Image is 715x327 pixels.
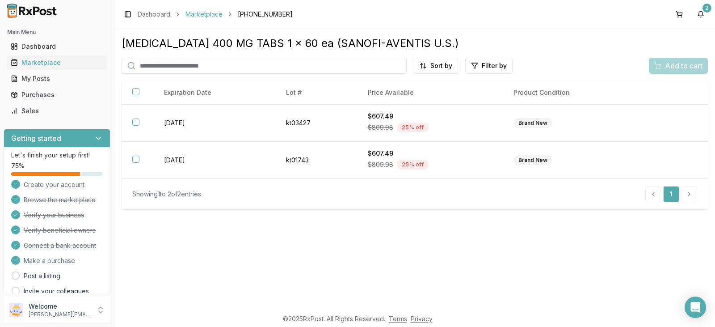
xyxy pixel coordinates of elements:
td: kt01743 [275,142,357,179]
th: Price Available [357,81,503,105]
button: Marketplace [4,55,110,70]
div: Showing 1 to 2 of 2 entries [132,190,201,199]
button: Sort by [414,58,458,74]
p: Welcome [29,302,91,311]
p: Let's finish your setup first! [11,151,103,160]
div: 25 % off [397,160,429,170]
a: Sales [7,103,107,119]
th: Lot # [275,81,357,105]
span: Verify beneficial owners [24,226,96,235]
div: Sales [11,106,103,115]
a: Terms [389,315,407,323]
th: Expiration Date [153,81,275,105]
nav: breadcrumb [138,10,293,19]
div: 2 [702,4,711,13]
button: Filter by [465,58,513,74]
div: Brand New [513,155,552,165]
div: Open Intercom Messenger [685,297,706,318]
span: Make a purchase [24,256,75,265]
span: Connect a bank account [24,241,96,250]
div: [MEDICAL_DATA] 400 MG TABS 1 x 60 ea (SANOFI-AVENTIS U.S.) [122,36,708,51]
span: $809.98 [368,123,393,132]
h3: Getting started [11,133,61,144]
td: [DATE] [153,142,275,179]
span: Filter by [482,61,507,70]
div: $607.49 [368,149,492,158]
h2: Main Menu [7,29,107,36]
a: Invite your colleagues [24,287,89,296]
span: [PHONE_NUMBER] [238,10,293,19]
span: Create your account [24,180,84,189]
button: 2 [694,7,708,21]
div: Purchases [11,90,103,99]
a: My Posts [7,71,107,87]
a: Post a listing [24,272,60,280]
td: kt03427 [275,105,357,142]
span: 75 % [11,161,25,170]
a: 1 [663,186,679,202]
div: Dashboard [11,42,103,51]
th: Product Condition [503,81,641,105]
span: Verify your business [24,211,84,220]
div: My Posts [11,74,103,83]
img: RxPost Logo [4,4,61,18]
div: Brand New [513,118,552,128]
button: Sales [4,104,110,118]
span: $809.98 [368,160,393,169]
a: Marketplace [7,55,107,71]
a: Dashboard [138,10,170,19]
div: 25 % off [397,123,429,132]
img: User avatar [9,303,23,317]
div: $607.49 [368,112,492,121]
a: Purchases [7,87,107,103]
button: Dashboard [4,39,110,54]
span: Browse the marketplace [24,195,96,204]
div: Marketplace [11,58,103,67]
a: Dashboard [7,38,107,55]
p: [PERSON_NAME][EMAIL_ADDRESS][DOMAIN_NAME] [29,311,91,318]
button: Purchases [4,88,110,102]
nav: pagination [645,186,697,202]
button: My Posts [4,72,110,86]
span: Sort by [430,61,452,70]
a: Marketplace [185,10,223,19]
a: Privacy [411,315,433,323]
td: [DATE] [153,105,275,142]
